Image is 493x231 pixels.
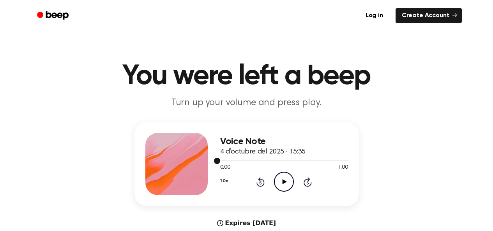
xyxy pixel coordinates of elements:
[220,136,348,147] h3: Voice Note
[32,8,76,23] a: Beep
[338,164,348,172] span: 1:00
[358,7,391,25] a: Log in
[220,164,230,172] span: 0:00
[47,62,446,90] h1: You were left a beep
[97,97,396,109] p: Turn up your volume and press play.
[217,219,276,228] div: Expires [DATE]
[396,8,462,23] a: Create Account
[220,175,228,188] button: 1.0x
[220,148,306,155] span: 4 d’octubre del 2025 · 15:35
